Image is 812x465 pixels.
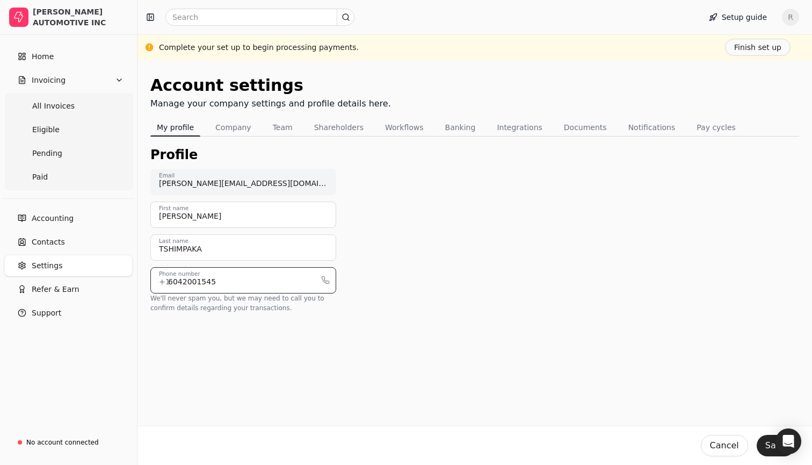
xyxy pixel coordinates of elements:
span: Home [32,51,54,62]
label: First name [159,204,189,213]
span: Invoicing [32,75,66,86]
div: Manage your company settings and profile details here. [150,97,391,110]
span: Paid [32,171,48,183]
a: Settings [4,255,133,276]
button: Save [757,435,795,456]
span: Eligible [32,124,60,135]
button: My profile [150,119,200,136]
button: Integrations [490,119,548,136]
button: Finish set up [725,39,791,56]
div: No account connected [26,438,99,447]
a: Home [4,46,133,67]
span: Accounting [32,213,74,224]
button: Team [266,119,299,136]
button: Documents [557,119,613,136]
button: Banking [439,119,482,136]
a: No account connected [4,433,133,452]
a: Pending [6,142,130,164]
div: Account settings [150,73,391,97]
span: Refer & Earn [32,284,79,295]
span: All Invoices [32,101,75,112]
label: Email [159,171,175,180]
button: Company [209,119,258,136]
div: Open Intercom Messenger [775,428,801,454]
button: Workflows [379,119,430,136]
button: Invoicing [4,69,133,91]
div: We'll never spam you, but we may need to call you to confirm details regarding your transactions. [150,294,336,313]
button: Shareholders [308,119,370,136]
div: [PERSON_NAME] AUTOMOTIVE INC [33,6,128,28]
span: Pending [32,148,62,159]
div: Complete your set up to begin processing payments. [159,42,359,53]
a: Paid [6,166,130,188]
button: Refer & Earn [4,278,133,300]
span: Settings [32,260,62,271]
a: Accounting [4,208,133,229]
button: R [782,9,799,26]
input: Search [165,9,354,26]
button: Pay cycles [690,119,742,136]
a: Contacts [4,231,133,253]
a: All Invoices [6,95,130,117]
button: Notifications [622,119,682,136]
label: Last name [159,237,189,246]
div: Profile [150,145,799,164]
button: Support [4,302,133,324]
label: Phone number [159,270,200,278]
nav: Tabs [150,119,799,137]
span: Support [32,307,61,319]
button: Cancel [701,435,748,456]
span: Contacts [32,237,65,248]
button: Setup guide [700,9,775,26]
a: Eligible [6,119,130,140]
